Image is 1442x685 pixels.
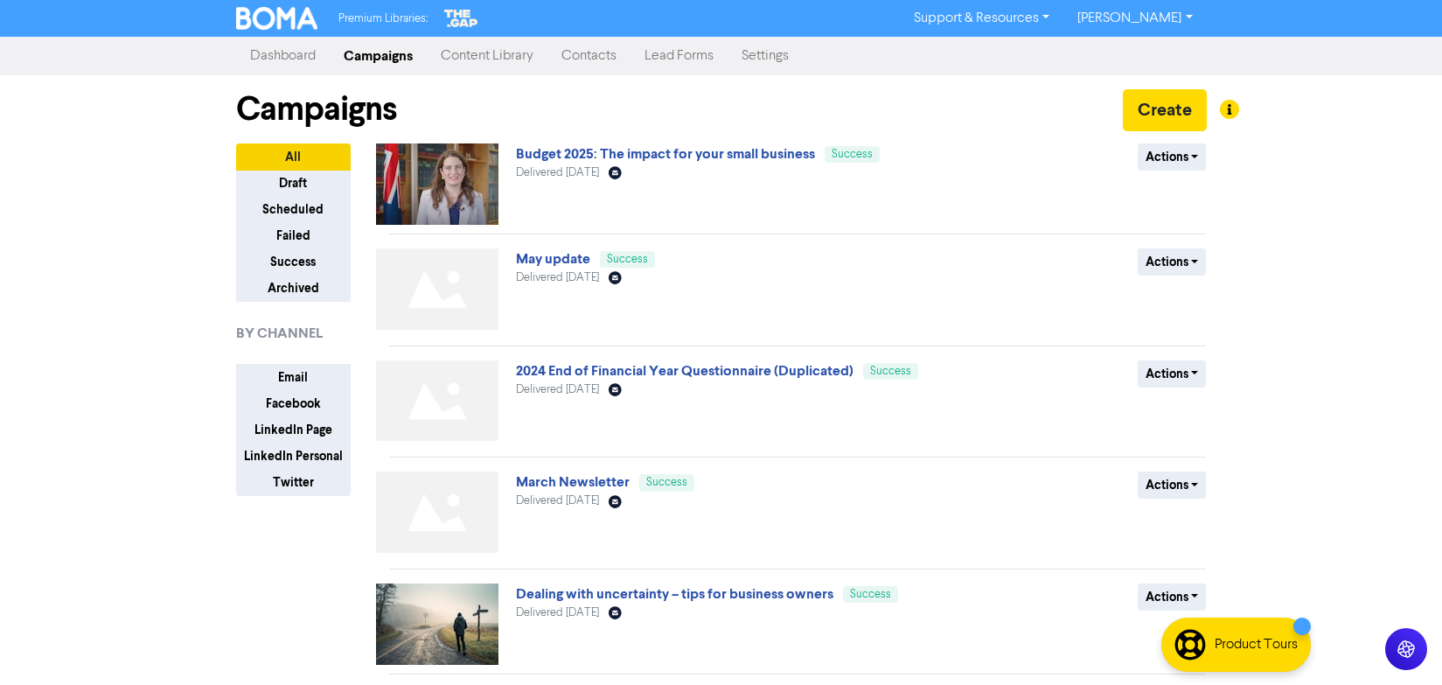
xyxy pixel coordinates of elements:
button: Failed [236,222,351,249]
a: Budget 2025: The impact for your small business [516,145,815,163]
button: Actions [1138,472,1207,499]
a: Support & Resources [900,4,1063,32]
span: Delivered [DATE] [516,607,599,619]
img: image_1748477950338.jpg [376,143,498,225]
span: Delivered [DATE] [516,167,599,178]
a: Contacts [547,38,630,73]
span: Success [646,477,687,488]
button: Draft [236,170,351,197]
span: Success [607,254,648,265]
a: [PERSON_NAME] [1063,4,1206,32]
a: Dealing with uncertainty – tips for business owners [516,585,833,603]
span: Success [832,149,873,160]
button: LinkedIn Page [236,416,351,444]
button: Email [236,364,351,391]
button: Create [1123,89,1207,131]
button: Twitter [236,469,351,496]
span: Delivered [DATE] [516,384,599,395]
a: Dashboard [236,38,330,73]
button: Actions [1138,143,1207,171]
span: Premium Libraries: [338,13,428,24]
button: Facebook [236,390,351,417]
img: The Gap [442,7,480,30]
button: LinkedIn Personal [236,443,351,470]
a: 2024 End of Financial Year Questionnaire (Duplicated) [516,362,853,380]
img: image_1731888144701.jpg [376,584,498,665]
span: Success [870,366,911,377]
span: Delivered [DATE] [516,495,599,507]
button: Archived [236,275,351,302]
button: Success [236,248,351,276]
h1: Campaigns [236,89,397,129]
button: Actions [1138,584,1207,611]
a: March Newsletter [516,473,630,491]
img: BOMA Logo [236,7,318,30]
img: Not found [376,360,498,442]
a: May update [516,250,590,268]
button: Actions [1138,248,1207,276]
span: Success [850,589,891,600]
button: All [236,143,351,171]
button: Scheduled [236,196,351,223]
a: Campaigns [330,38,427,73]
span: Delivered [DATE] [516,272,599,283]
span: BY CHANNEL [236,323,323,344]
a: Settings [728,38,803,73]
img: Not found [376,472,498,553]
img: Not found [376,248,498,330]
a: Lead Forms [630,38,728,73]
a: Content Library [427,38,547,73]
iframe: Chat Widget [1223,496,1442,685]
button: Actions [1138,360,1207,388]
